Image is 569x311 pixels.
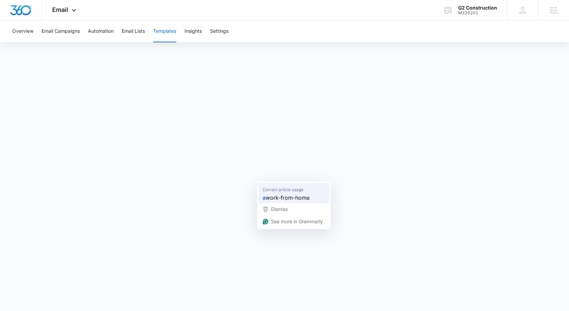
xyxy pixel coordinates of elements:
button: Overview [12,20,33,42]
span: Email [52,6,68,13]
button: Email Campaigns [42,20,80,42]
div: account id [458,11,497,15]
button: Email Lists [122,20,145,42]
button: Templates [153,20,176,42]
button: Automation [88,20,114,42]
div: account name [458,5,497,11]
button: Settings [210,20,228,42]
button: Insights [184,20,202,42]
